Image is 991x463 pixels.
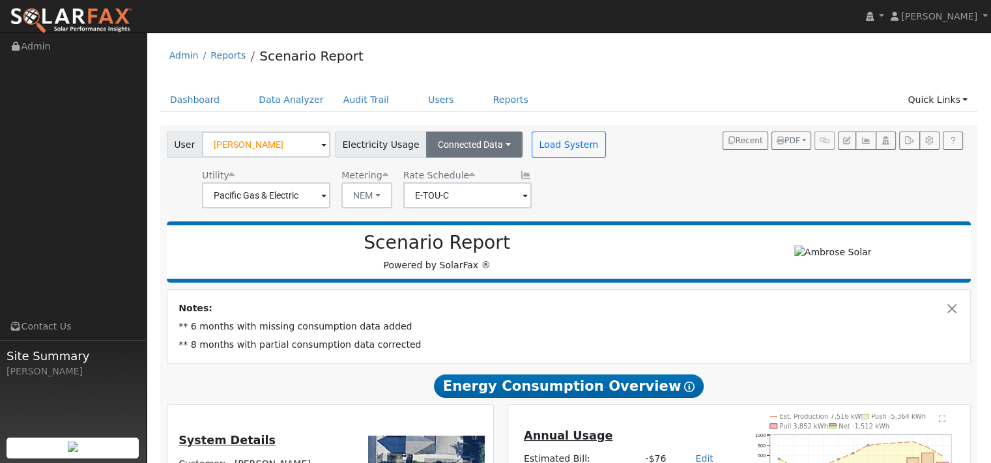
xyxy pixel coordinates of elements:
[249,88,334,112] a: Data Analyzer
[403,182,532,208] input: Select a Rate Schedule
[160,88,230,112] a: Dashboard
[838,132,856,150] button: Edit User
[167,132,203,158] span: User
[941,455,943,456] circle: onclick=""
[210,50,246,61] a: Reports
[418,88,464,112] a: Users
[173,232,701,272] div: Powered by SolarFax ®
[426,132,523,158] button: Connected Data
[912,440,914,442] circle: onclick=""
[755,432,766,438] text: 1000
[177,336,962,354] td: ** 8 months with partial consumption data corrected
[794,246,872,259] img: Ambrose Solar
[335,132,427,158] span: Electricity Usage
[341,182,392,208] button: NEM
[876,132,896,150] button: Login As
[169,50,199,61] a: Admin
[898,88,977,112] a: Quick Links
[777,136,800,145] span: PDF
[919,132,940,150] button: Settings
[259,48,364,64] a: Scenario Report
[202,169,330,182] div: Utility
[927,446,929,448] circle: onclick=""
[855,132,876,150] button: Multi-Series Graph
[334,88,399,112] a: Audit Trail
[179,434,276,447] u: System Details
[780,413,866,420] text: Est. Production 7,516 kWh
[7,365,139,378] div: [PERSON_NAME]
[180,232,694,254] h2: Scenario Report
[723,132,768,150] button: Recent
[7,347,139,365] span: Site Summary
[177,318,962,336] td: ** 6 months with missing consumption data added
[68,442,78,452] img: retrieve
[403,170,475,180] span: Alias: H2ETOUCN
[839,423,889,430] text: Net -1,512 kWh
[838,458,840,460] circle: onclick=""
[202,182,330,208] input: Select a Utility
[434,374,704,398] span: Energy Consumption Overview
[771,132,811,150] button: PDF
[532,132,606,158] button: Load System
[778,457,780,459] circle: onclick=""
[341,169,392,182] div: Metering
[483,88,538,112] a: Reports
[882,442,884,444] circle: onclick=""
[202,132,330,158] input: Select a User
[897,442,899,443] circle: onclick=""
[852,452,854,454] circle: onclick=""
[179,303,212,313] strong: Notes:
[867,444,869,446] circle: onclick=""
[524,429,612,442] u: Annual Usage
[758,442,766,448] text: 800
[780,423,829,430] text: Pull 3,852 kWh
[758,453,766,458] text: 600
[943,132,963,150] a: Help Link
[939,415,946,423] text: 
[10,7,132,35] img: SolarFax
[899,132,919,150] button: Export Interval Data
[945,302,959,315] button: Close
[871,413,926,420] text: Push -5,364 kWh
[901,11,977,21] span: [PERSON_NAME]
[684,382,695,392] i: Show Help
